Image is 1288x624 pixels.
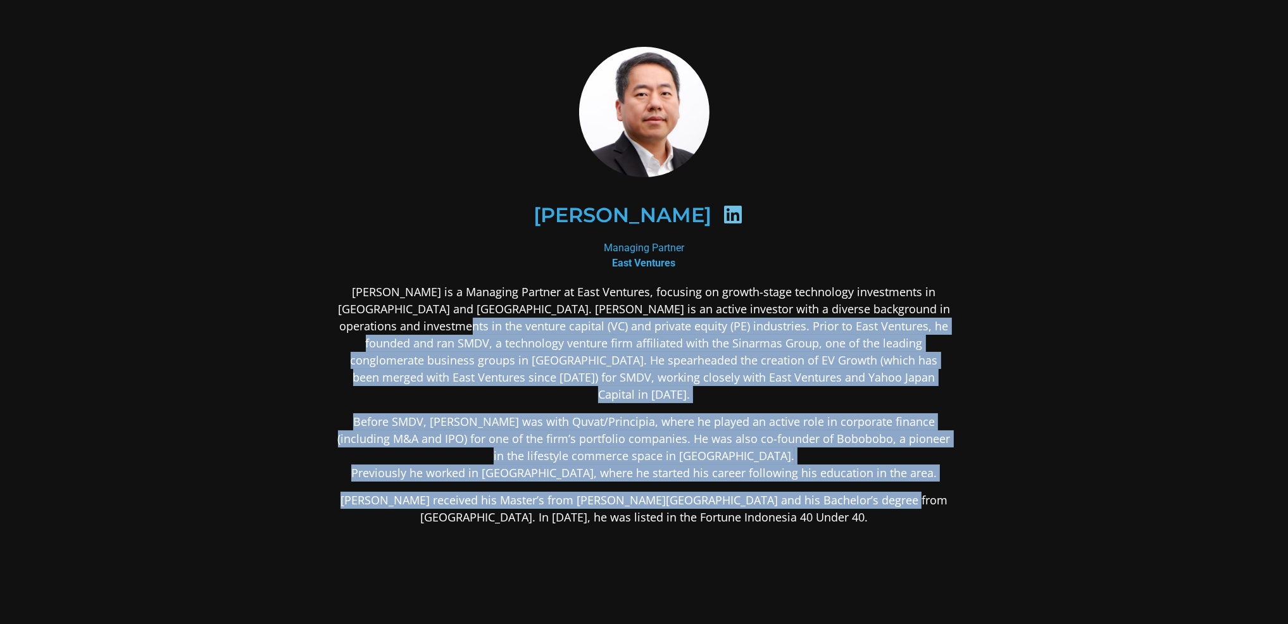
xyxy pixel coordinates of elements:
[337,413,952,482] p: Before SMDV, [PERSON_NAME] was with Quvat/Principia, where he played an active role in corporate ...
[613,257,676,269] b: East Ventures
[337,284,952,403] p: [PERSON_NAME] is a Managing Partner at East Ventures, focusing on growth-stage technology investm...
[337,492,952,526] p: [PERSON_NAME] received his Master’s from [PERSON_NAME][GEOGRAPHIC_DATA] and his Bachelor’s degree...
[534,205,711,225] h2: [PERSON_NAME]
[337,240,952,271] div: Managing Partner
